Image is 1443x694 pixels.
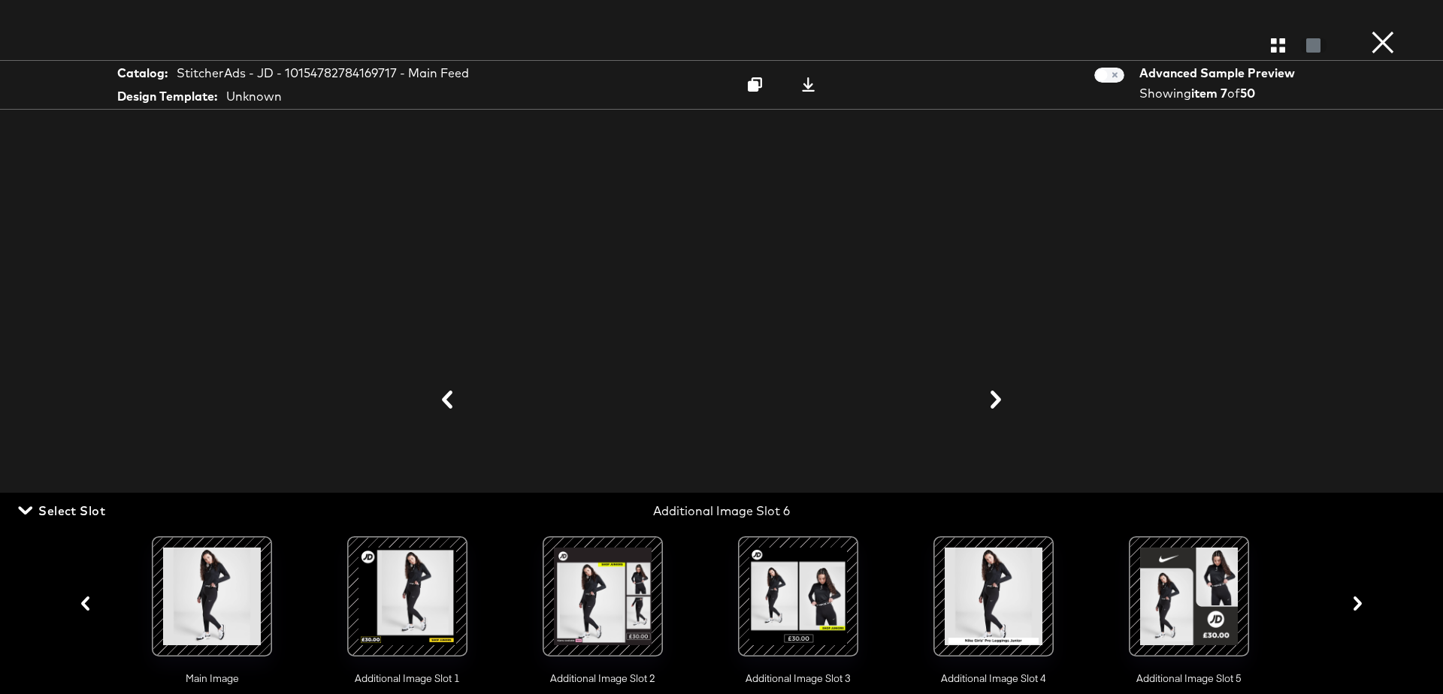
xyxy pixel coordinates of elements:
[918,671,1069,686] span: Additional Image Slot 4
[15,500,111,521] button: Select Slot
[137,671,287,686] span: Main Image
[332,671,483,686] span: Additional Image Slot 1
[117,88,217,105] strong: Design Template:
[1139,65,1300,82] div: Advanced Sample Preview
[1114,671,1264,686] span: Additional Image Slot 5
[723,671,873,686] span: Additional Image Slot 3
[528,671,678,686] span: Additional Image Slot 2
[117,65,168,82] strong: Catalog:
[21,500,105,521] span: Select Slot
[490,502,954,520] div: Additional Image Slot 6
[1139,85,1300,102] div: Showing of
[1240,86,1255,101] strong: 50
[177,65,469,82] div: StitcherAds - JD - 10154782784169717 - Main Feed
[1191,86,1227,101] strong: item 7
[226,88,282,105] div: Unknown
